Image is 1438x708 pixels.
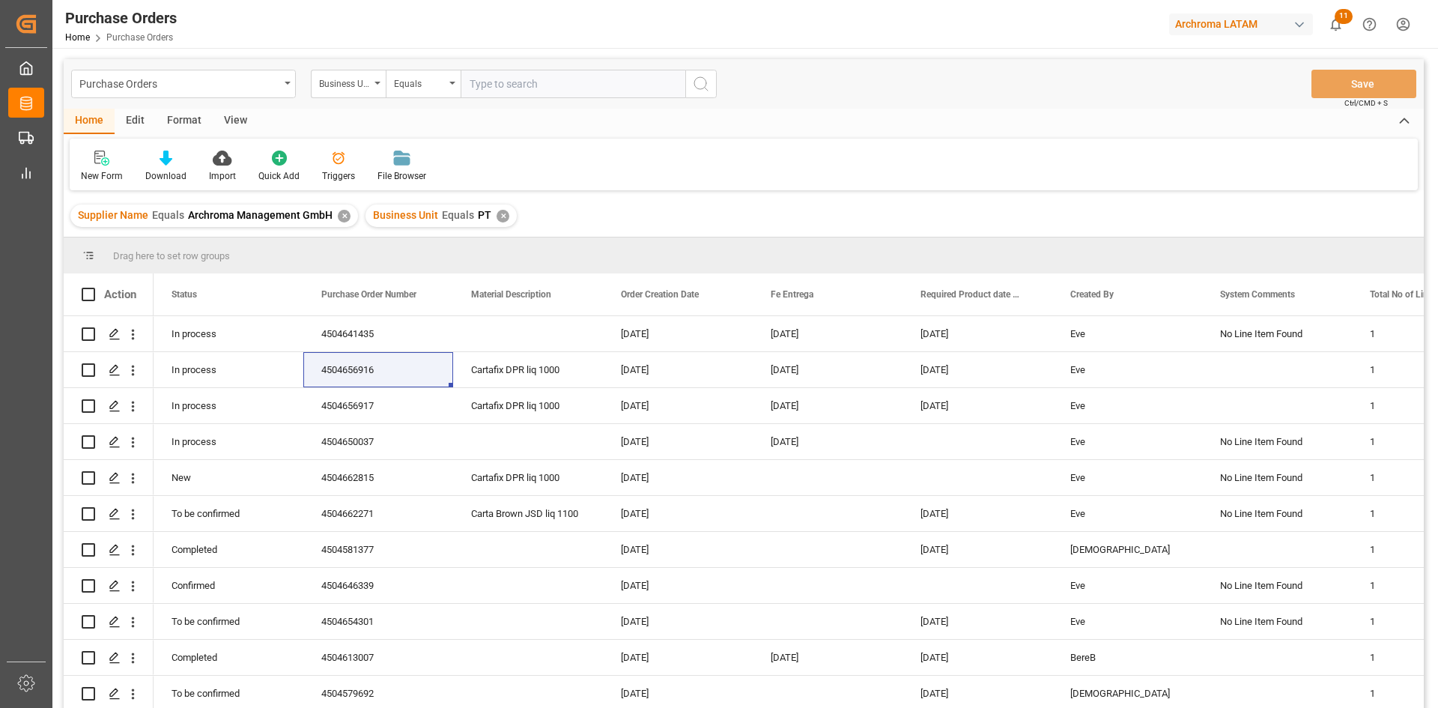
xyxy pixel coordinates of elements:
[471,289,551,300] span: Material Description
[1319,7,1353,41] button: show 11 new notifications
[1202,316,1352,351] div: No Line Item Found
[145,169,186,183] div: Download
[1344,97,1388,109] span: Ctrl/CMD + S
[154,604,303,639] div: To be confirmed
[172,289,197,300] span: Status
[753,388,902,423] div: [DATE]
[453,460,603,495] div: Cartafix DPR liq 1000
[603,640,753,675] div: [DATE]
[115,109,156,134] div: Edit
[81,169,123,183] div: New Form
[753,424,902,459] div: [DATE]
[753,352,902,387] div: [DATE]
[213,109,258,134] div: View
[154,316,303,351] div: In process
[753,316,902,351] div: [DATE]
[1052,352,1202,387] div: Eve
[1052,640,1202,675] div: BereB
[319,73,370,91] div: Business Unit
[64,604,154,640] div: Press SPACE to select this row.
[771,289,813,300] span: Fe Entrega
[377,169,426,183] div: File Browser
[453,352,603,387] div: Cartafix DPR liq 1000
[65,32,90,43] a: Home
[71,70,296,98] button: open menu
[154,460,303,495] div: New
[322,169,355,183] div: Triggers
[603,568,753,603] div: [DATE]
[1202,460,1352,495] div: No Line Item Found
[152,209,184,221] span: Equals
[65,7,177,29] div: Purchase Orders
[156,109,213,134] div: Format
[64,352,154,388] div: Press SPACE to select this row.
[1052,316,1202,351] div: Eve
[104,288,136,301] div: Action
[303,532,453,567] div: 4504581377
[78,209,148,221] span: Supplier Name
[1311,70,1416,98] button: Save
[64,640,154,676] div: Press SPACE to select this row.
[920,289,1021,300] span: Required Product date (AB)
[373,209,438,221] span: Business Unit
[79,73,279,92] div: Purchase Orders
[902,352,1052,387] div: [DATE]
[303,604,453,639] div: 4504654301
[603,460,753,495] div: [DATE]
[497,210,509,223] div: ✕
[209,169,236,183] div: Import
[1169,13,1313,35] div: Archroma LATAM
[1169,10,1319,38] button: Archroma LATAM
[603,388,753,423] div: [DATE]
[303,388,453,423] div: 4504656917
[1052,388,1202,423] div: Eve
[154,568,303,603] div: Confirmed
[311,70,386,98] button: open menu
[386,70,461,98] button: open menu
[258,169,300,183] div: Quick Add
[1335,9,1353,24] span: 11
[1220,289,1295,300] span: System Comments
[603,496,753,531] div: [DATE]
[64,388,154,424] div: Press SPACE to select this row.
[188,209,333,221] span: Archroma Management GmbH
[453,496,603,531] div: Carta Brown JSD liq 1100
[154,424,303,459] div: In process
[1052,460,1202,495] div: Eve
[154,352,303,387] div: In process
[303,640,453,675] div: 4504613007
[338,210,351,223] div: ✕
[902,496,1052,531] div: [DATE]
[453,388,603,423] div: Cartafix DPR liq 1000
[603,352,753,387] div: [DATE]
[303,460,453,495] div: 4504662815
[321,289,416,300] span: Purchase Order Number
[902,316,1052,351] div: [DATE]
[478,209,491,221] span: PT
[1070,289,1114,300] span: Created By
[1202,604,1352,639] div: No Line Item Found
[303,352,453,387] div: 4504656916
[64,532,154,568] div: Press SPACE to select this row.
[603,424,753,459] div: [DATE]
[1052,496,1202,531] div: Eve
[1052,532,1202,567] div: [DEMOGRAPHIC_DATA]
[1052,424,1202,459] div: Eve
[621,289,699,300] span: Order Creation Date
[303,496,453,531] div: 4504662271
[1052,604,1202,639] div: Eve
[442,209,474,221] span: Equals
[685,70,717,98] button: search button
[64,424,154,460] div: Press SPACE to select this row.
[603,316,753,351] div: [DATE]
[394,73,445,91] div: Equals
[603,532,753,567] div: [DATE]
[1052,568,1202,603] div: Eve
[154,532,303,567] div: Completed
[64,496,154,532] div: Press SPACE to select this row.
[303,568,453,603] div: 4504646339
[154,496,303,531] div: To be confirmed
[902,388,1052,423] div: [DATE]
[154,640,303,675] div: Completed
[303,316,453,351] div: 4504641435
